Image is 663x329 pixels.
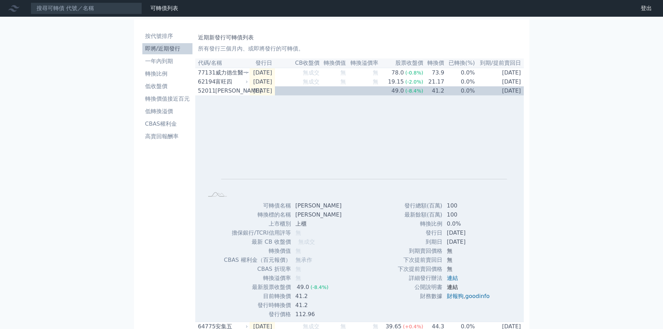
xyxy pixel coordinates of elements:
[142,82,192,91] li: 低收盤價
[142,56,192,67] a: 一年內到期
[443,292,495,301] td: ,
[390,69,405,77] div: 78.0
[142,81,192,92] a: 低收盤價
[291,210,347,219] td: [PERSON_NAME]
[291,201,347,210] td: [PERSON_NAME]
[250,77,275,86] td: [DATE]
[142,131,192,142] a: 高賣回報酬率
[340,78,346,85] span: 無
[223,301,291,310] td: 發行時轉換價
[223,237,291,246] td: 最新 CB 收盤價
[223,228,291,237] td: 擔保銀行/TCRI信用評等
[443,219,495,228] td: 0.0%
[250,68,275,77] td: [DATE]
[390,87,405,95] div: 49.0
[397,201,443,210] td: 發行總額(百萬)
[444,86,475,95] td: 0.0%
[397,292,443,301] td: 財務數據
[443,256,495,265] td: 無
[373,69,378,76] span: 無
[443,265,495,274] td: 無
[397,246,443,256] td: 到期賣回價格
[397,219,443,228] td: 轉換比例
[142,32,192,40] li: 按代號排序
[310,284,329,290] span: (-8.4%)
[303,78,319,85] span: 無成交
[295,248,301,254] span: 無
[346,58,379,68] th: 轉換溢價率
[142,106,192,117] a: 低轉換溢價
[291,301,347,310] td: 41.2
[31,2,142,14] input: 搜尋可轉債 代號／名稱
[340,69,346,76] span: 無
[444,68,475,77] td: 0.0%
[379,58,424,68] th: 股票收盤價
[405,88,423,94] span: (-8.4%)
[405,70,423,76] span: (-0.8%)
[223,210,291,219] td: 轉換標的名稱
[320,58,346,68] th: 轉換價值
[397,210,443,219] td: 最新餘額(百萬)
[223,274,291,283] td: 轉換溢價率
[444,77,475,86] td: 0.0%
[275,58,320,68] th: CB收盤價
[424,86,444,95] td: 41.2
[373,78,378,85] span: 無
[291,219,347,228] td: 上櫃
[295,275,301,281] span: 無
[373,87,378,94] span: 無
[142,70,192,78] li: 轉換比例
[142,107,192,116] li: 低轉換溢價
[295,266,301,272] span: 無
[198,69,214,77] div: 77131
[142,45,192,53] li: 即將/近期發行
[295,229,301,236] span: 無
[142,120,192,128] li: CBAS權利金
[475,86,524,95] td: [DATE]
[198,78,214,86] div: 62194
[295,283,311,291] div: 49.0
[443,210,495,219] td: 100
[223,219,291,228] td: 上市櫃別
[443,201,495,210] td: 100
[223,283,291,292] td: 最新股票收盤價
[291,310,347,319] td: 112.96
[142,68,192,79] a: 轉換比例
[142,31,192,42] a: 按代號排序
[444,58,475,68] th: 已轉換(%)
[291,292,347,301] td: 41.2
[475,58,524,68] th: 到期/提前賣回日
[397,274,443,283] td: 詳細發行辦法
[198,45,521,53] p: 所有發行三個月內、或即將發行的可轉債。
[223,265,291,274] td: CBAS 折現率
[215,87,247,95] div: [PERSON_NAME]
[303,69,319,76] span: 無成交
[405,79,423,85] span: (-2.0%)
[443,228,495,237] td: [DATE]
[397,228,443,237] td: 發行日
[340,87,346,94] span: 無
[475,77,524,86] td: [DATE]
[424,68,444,77] td: 73.9
[635,3,657,14] a: 登出
[250,58,275,68] th: 發行日
[397,265,443,274] td: 下次提前賣回價格
[142,118,192,130] a: CBAS權利金
[397,283,443,292] td: 公開說明書
[447,284,458,290] a: 連結
[387,78,405,86] div: 19.15
[223,201,291,210] td: 可轉債名稱
[424,58,444,68] th: 轉換價
[142,95,192,103] li: 轉換價值接近百元
[215,69,247,77] div: 威力德生醫一
[465,293,490,299] a: goodinfo
[397,237,443,246] td: 到期日
[298,238,315,245] span: 無成交
[198,33,521,42] h1: 近期新發行可轉債列表
[223,246,291,256] td: 轉換價值
[443,237,495,246] td: [DATE]
[443,246,495,256] td: 無
[142,57,192,65] li: 一年內到期
[150,5,178,11] a: 可轉債列表
[475,68,524,77] td: [DATE]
